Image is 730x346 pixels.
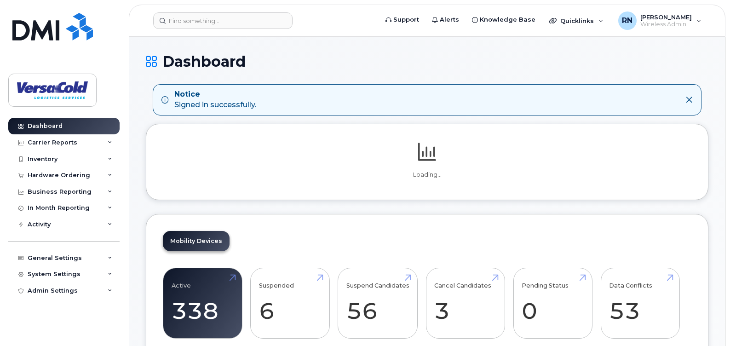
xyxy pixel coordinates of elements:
[259,273,321,334] a: Suspended 6
[434,273,496,334] a: Cancel Candidates 3
[346,273,409,334] a: Suspend Candidates 56
[174,89,256,100] strong: Notice
[163,231,230,251] a: Mobility Devices
[522,273,584,334] a: Pending Status 0
[609,273,671,334] a: Data Conflicts 53
[146,53,708,69] h1: Dashboard
[172,273,234,334] a: Active 338
[163,171,691,179] p: Loading...
[174,89,256,110] div: Signed in successfully.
